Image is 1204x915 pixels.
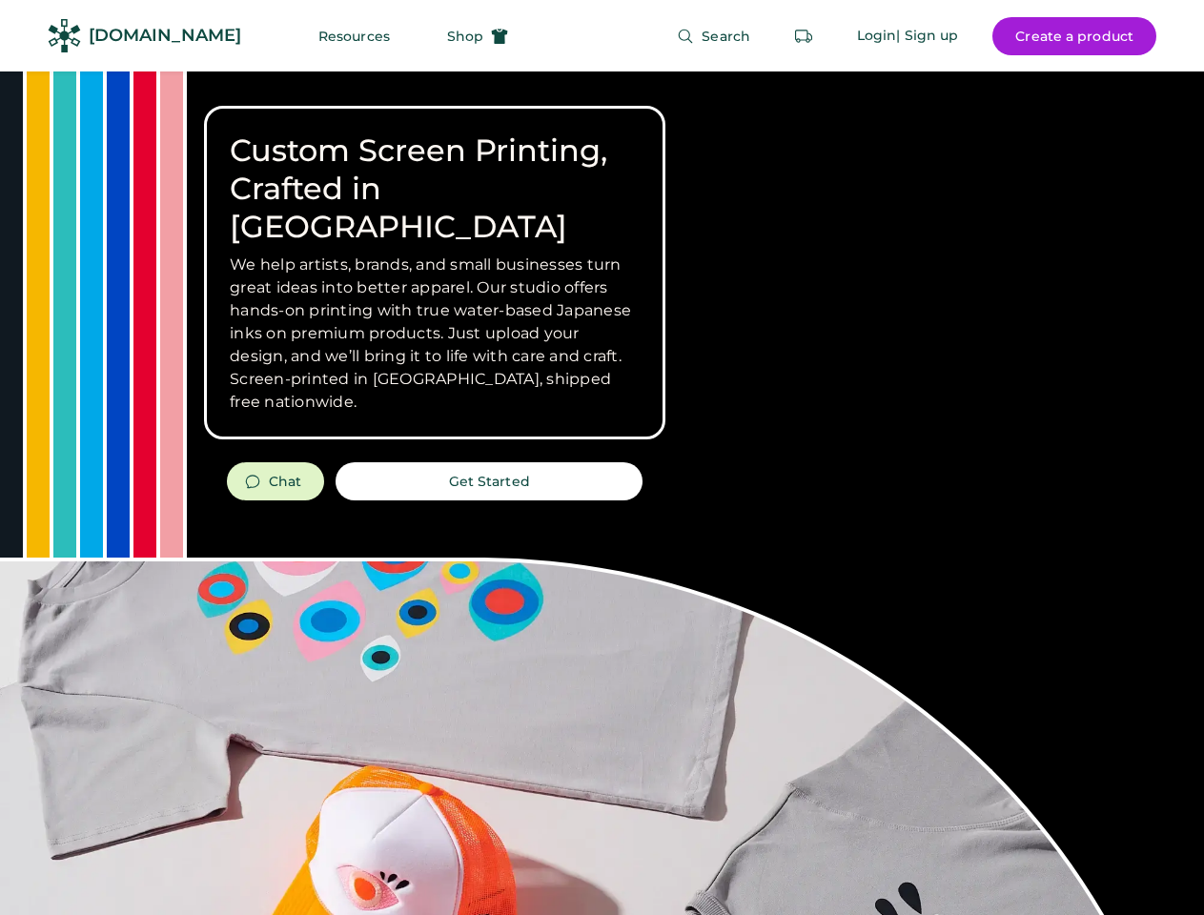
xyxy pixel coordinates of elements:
[424,17,531,55] button: Shop
[447,30,483,43] span: Shop
[702,30,750,43] span: Search
[296,17,413,55] button: Resources
[654,17,773,55] button: Search
[896,27,958,46] div: | Sign up
[89,24,241,48] div: [DOMAIN_NAME]
[992,17,1156,55] button: Create a product
[230,132,640,246] h1: Custom Screen Printing, Crafted in [GEOGRAPHIC_DATA]
[857,27,897,46] div: Login
[230,254,640,414] h3: We help artists, brands, and small businesses turn great ideas into better apparel. Our studio of...
[227,462,324,500] button: Chat
[785,17,823,55] button: Retrieve an order
[336,462,643,500] button: Get Started
[48,19,81,52] img: Rendered Logo - Screens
